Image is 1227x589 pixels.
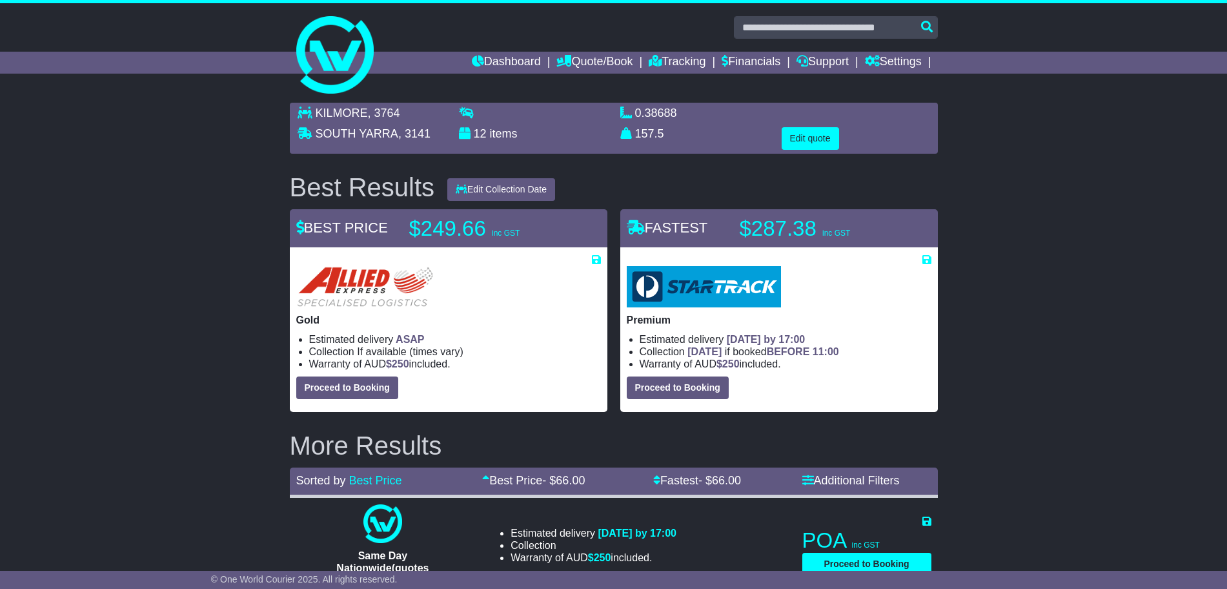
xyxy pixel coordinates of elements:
li: Estimated delivery [640,333,931,346]
span: If available (times vary) [357,346,463,357]
div: Best Results [283,173,441,201]
li: Warranty of AUD included. [511,552,676,564]
a: Best Price [349,474,402,487]
p: POA [802,528,931,553]
span: - $ [542,474,585,487]
li: Estimated delivery [511,527,676,539]
span: BEFORE [767,346,810,357]
button: Proceed to Booking [802,553,931,575]
a: Financials [722,52,780,74]
span: 12 [474,127,487,140]
p: $249.66 [409,216,571,242]
img: StarTrack: Premium [627,266,781,307]
span: 0.38688 [635,107,677,119]
a: Quote/Book [556,52,633,74]
span: 11:00 [813,346,839,357]
span: inc GST [822,229,850,238]
a: Tracking [649,52,705,74]
p: Premium [627,314,931,326]
span: - $ [698,474,741,487]
img: One World Courier: Same Day Nationwide(quotes take 0.5-1 hour) [363,504,402,543]
a: Best Price- $66.00 [482,474,585,487]
a: Support [796,52,849,74]
li: Collection [511,539,676,552]
span: 66.00 [712,474,741,487]
li: Estimated delivery [309,333,601,346]
span: , 3764 [368,107,400,119]
span: FASTEST [627,220,708,236]
li: Warranty of AUD included. [309,358,601,370]
span: inc GST [492,229,520,238]
span: BEST PRICE [296,220,388,236]
li: Collection [640,346,931,358]
span: inc GST [852,541,880,550]
a: Fastest- $66.00 [653,474,741,487]
button: Edit Collection Date [447,178,555,201]
span: Same Day Nationwide(quotes take 0.5-1 hour) [336,550,429,586]
span: $ [386,358,409,369]
span: Sorted by [296,474,346,487]
span: 250 [594,552,611,563]
span: 66.00 [556,474,585,487]
span: 250 [722,358,740,369]
p: $287.38 [740,216,901,242]
span: 250 [392,358,409,369]
p: Gold [296,314,601,326]
span: SOUTH YARRA [316,127,398,140]
li: Warranty of AUD included. [640,358,931,370]
a: Additional Filters [802,474,900,487]
button: Proceed to Booking [627,377,729,399]
button: Proceed to Booking [296,377,398,399]
span: items [490,127,518,140]
li: Collection [309,346,601,358]
span: if booked [687,346,838,357]
span: $ [716,358,740,369]
a: Settings [865,52,922,74]
button: Edit quote [782,127,839,150]
span: 157.5 [635,127,664,140]
span: [DATE] [687,346,722,357]
a: Dashboard [472,52,541,74]
span: [DATE] by 17:00 [598,528,676,539]
h2: More Results [290,431,938,460]
img: Allied Express Local Courier: Gold [296,266,434,307]
span: KILMORE [316,107,368,119]
span: $ [588,552,611,563]
span: © One World Courier 2025. All rights reserved. [211,574,398,584]
span: , 3141 [398,127,431,140]
span: [DATE] by 17:00 [727,334,806,345]
span: ASAP [396,334,424,345]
